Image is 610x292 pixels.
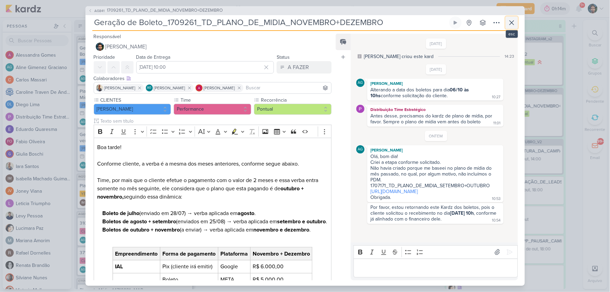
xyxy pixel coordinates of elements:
[220,250,248,258] span: Plataforma
[162,250,216,258] span: Forma de pagamento
[369,80,502,87] div: [PERSON_NAME]
[154,85,185,91] span: [PERSON_NAME]
[94,75,332,82] div: Colaboradores
[364,53,434,60] div: [PERSON_NAME] criou este kard
[180,97,251,104] label: Time
[102,210,139,217] strong: Boleto de julho
[204,85,235,91] span: [PERSON_NAME]
[94,41,332,53] button: [PERSON_NAME]
[97,185,304,200] strong: outubro + novembro,
[370,113,494,125] div: Antes desse, precisamos do kardz de plano de mídia, por favor. Sempre o plano de mídia vem antes ...
[102,226,180,233] strong: Boletos de outubro + novembro
[174,104,251,115] button: Performance
[136,61,274,74] input: Select a date
[115,250,158,258] span: Empreendimento
[370,183,500,189] div: 1707171_TD_PLANO_DE_MIDIA_SETEMBRO+OUTUBRO
[136,54,171,60] label: Data de Entrega
[356,145,365,154] div: Aline Gimenez Graciano
[370,194,391,200] div: Obrigada.
[162,262,216,271] span: Pix (cliente irá emitir)
[506,30,518,38] div: esc
[94,54,115,60] label: Prioridade
[253,226,309,233] strong: novembro e dezembro
[494,121,501,126] div: 11:01
[96,85,103,91] img: Iara Santos
[260,97,332,104] label: Recorrência
[370,159,500,183] div: Criei a etapa conforme solicitado. Não havia criado porque me baseei no plano de mídia do mês pas...
[253,276,310,284] span: R$ 5.000,00
[277,54,290,60] label: Status
[102,209,328,217] p: (enviado em 28/07) → verba aplicada em .
[370,154,500,159] div: Olá, bom dia!
[370,87,471,99] div: Alterando a data dos boletos para dia conforme solicitação do cliente.
[505,53,515,59] div: 14:23
[220,262,248,271] span: Google
[370,189,418,194] a: [URL][DOMAIN_NAME]
[370,204,498,222] div: Por favor, estou retornando este Kardz dos boletos, pois o cliente solicitou o recebimento no dia...
[146,85,153,91] div: Aline Gimenez Graciano
[354,259,518,278] div: Editor editing area: main
[162,276,216,284] span: Boleto
[356,105,365,113] img: Distribuição Time Estratégico
[220,276,248,284] span: META
[94,34,121,40] label: Responsável
[96,43,104,51] img: Nelito Junior
[253,262,310,271] span: R$ 6.000,00
[492,218,501,223] div: 10:54
[147,86,151,90] p: AG
[245,84,330,92] input: Buscar
[277,218,326,225] strong: setembro e outubro
[453,20,458,25] div: Ligar relógio
[492,196,501,202] div: 10:53
[369,106,502,113] div: Distribuição Time Estratégico
[94,104,171,115] button: [PERSON_NAME]
[92,16,448,29] input: Kard Sem Título
[277,61,332,74] button: A FAZER
[450,210,474,216] strong: [DATE] 10h
[99,117,332,125] input: Texto sem título
[370,87,471,99] strong: 06/10 às 10hs
[105,43,147,51] span: [PERSON_NAME]
[254,104,332,115] button: Pontual
[253,250,310,258] span: Novembro + Dezembro
[369,147,502,154] div: [PERSON_NAME]
[238,210,254,217] strong: agosto
[104,85,136,91] span: [PERSON_NAME]
[100,97,171,104] label: CLIENTES
[358,148,363,151] p: AG
[102,218,176,225] strong: Boletos de agosto + setembro
[115,263,123,270] strong: IAL
[97,143,328,209] p: Boa tarde! Conforme cliente, a verba é a mesma dos meses anteriores, conforme segue abaixo. Time,...
[196,85,203,91] img: Alessandra Gomes
[102,226,328,242] p: (a enviar) → verba aplicada em .
[102,217,328,226] p: (enviados em 25/08) → verba aplicada em .
[94,125,332,138] div: Editor toolbar
[356,79,365,87] div: Aline Gimenez Graciano
[288,63,309,71] div: A FAZER
[492,94,501,100] div: 10:27
[354,245,518,259] div: Editor toolbar
[358,81,363,85] p: AG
